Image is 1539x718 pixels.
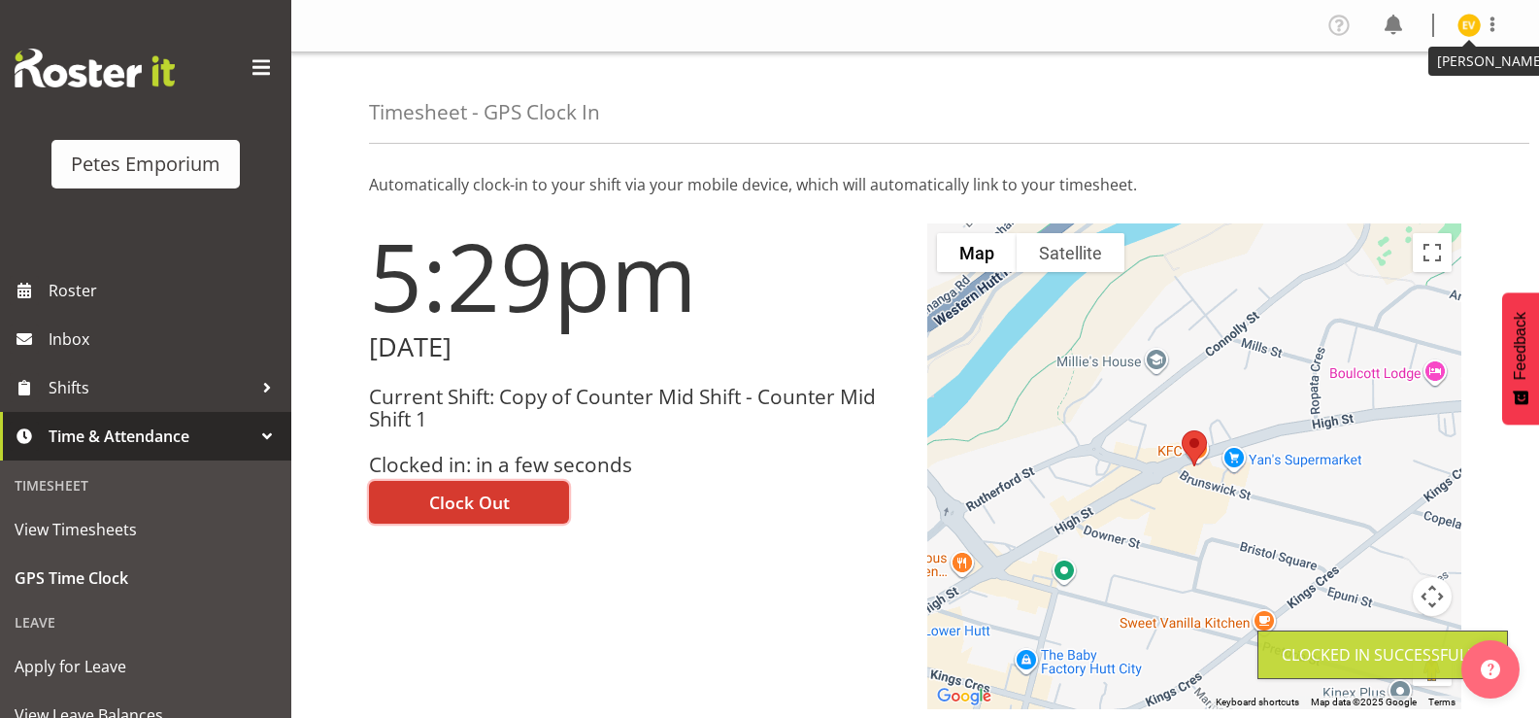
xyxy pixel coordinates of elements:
div: Leave [5,602,286,642]
span: Feedback [1512,312,1529,380]
button: Show street map [937,233,1017,272]
button: Toggle fullscreen view [1413,233,1452,272]
h1: 5:29pm [369,223,904,328]
span: Map data ©2025 Google [1311,697,1417,707]
button: Show satellite imagery [1017,233,1124,272]
span: Apply for Leave [15,652,277,681]
img: help-xxl-2.png [1481,660,1500,679]
button: Map camera controls [1413,577,1452,616]
span: Time & Attendance [49,422,252,451]
p: Automatically clock-in to your shift via your mobile device, which will automatically link to you... [369,173,1461,196]
a: GPS Time Clock [5,554,286,602]
img: Rosterit website logo [15,49,175,87]
a: View Timesheets [5,505,286,554]
a: Open this area in Google Maps (opens a new window) [932,684,996,709]
button: Feedback - Show survey [1502,292,1539,425]
span: View Timesheets [15,515,277,544]
h3: Clocked in: in a few seconds [369,454,904,476]
button: Clock Out [369,481,569,524]
div: Petes Emporium [71,150,220,179]
span: GPS Time Clock [15,564,277,593]
img: eva-vailini10223.jpg [1457,14,1481,37]
div: Clocked in Successfully [1282,643,1484,667]
span: Roster [49,276,282,305]
span: Inbox [49,325,282,354]
span: Clock Out [429,490,510,515]
button: Keyboard shortcuts [1216,696,1299,709]
h4: Timesheet - GPS Clock In [369,101,600,123]
div: Timesheet [5,465,286,505]
img: Google [932,684,996,709]
a: Terms (opens in new tab) [1428,697,1455,707]
h3: Current Shift: Copy of Counter Mid Shift - Counter Mid Shift 1 [369,386,904,431]
h2: [DATE] [369,332,904,362]
a: Apply for Leave [5,642,286,691]
span: Shifts [49,373,252,402]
